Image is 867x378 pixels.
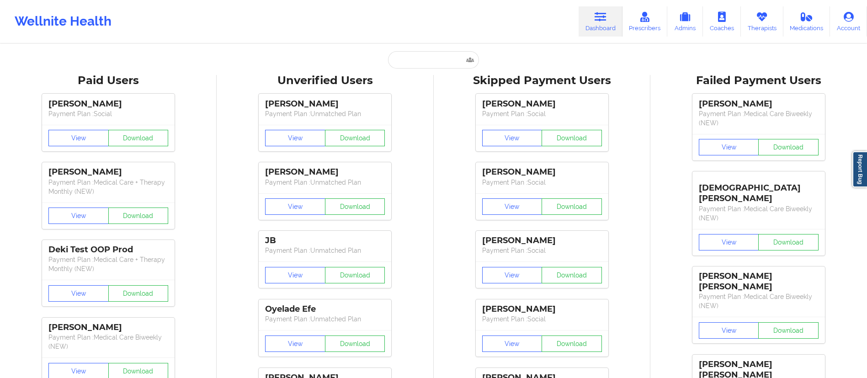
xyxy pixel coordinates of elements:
[265,267,325,283] button: View
[48,322,168,333] div: [PERSON_NAME]
[703,6,741,37] a: Coaches
[325,198,385,215] button: Download
[223,74,427,88] div: Unverified Users
[48,333,168,351] p: Payment Plan : Medical Care Biweekly (NEW)
[325,267,385,283] button: Download
[741,6,783,37] a: Therapists
[482,267,543,283] button: View
[852,151,867,187] a: Report Bug
[265,130,325,146] button: View
[699,109,819,128] p: Payment Plan : Medical Care Biweekly (NEW)
[482,235,602,246] div: [PERSON_NAME]
[758,139,819,155] button: Download
[325,335,385,352] button: Download
[482,167,602,177] div: [PERSON_NAME]
[48,245,168,255] div: Deki Test OOP Prod
[622,6,668,37] a: Prescribers
[108,130,169,146] button: Download
[482,198,543,215] button: View
[265,304,385,314] div: Oyelade Efe
[482,99,602,109] div: [PERSON_NAME]
[699,99,819,109] div: [PERSON_NAME]
[758,322,819,339] button: Download
[542,335,602,352] button: Download
[699,234,759,250] button: View
[265,109,385,118] p: Payment Plan : Unmatched Plan
[542,198,602,215] button: Download
[265,246,385,255] p: Payment Plan : Unmatched Plan
[699,139,759,155] button: View
[699,322,759,339] button: View
[108,208,169,224] button: Download
[482,314,602,324] p: Payment Plan : Social
[482,130,543,146] button: View
[265,178,385,187] p: Payment Plan : Unmatched Plan
[830,6,867,37] a: Account
[48,255,168,273] p: Payment Plan : Medical Care + Therapy Monthly (NEW)
[6,74,210,88] div: Paid Users
[699,204,819,223] p: Payment Plan : Medical Care Biweekly (NEW)
[657,74,861,88] div: Failed Payment Users
[265,99,385,109] div: [PERSON_NAME]
[482,304,602,314] div: [PERSON_NAME]
[48,285,109,302] button: View
[482,335,543,352] button: View
[48,208,109,224] button: View
[440,74,644,88] div: Skipped Payment Users
[265,167,385,177] div: [PERSON_NAME]
[482,178,602,187] p: Payment Plan : Social
[265,198,325,215] button: View
[265,314,385,324] p: Payment Plan : Unmatched Plan
[482,109,602,118] p: Payment Plan : Social
[48,167,168,177] div: [PERSON_NAME]
[758,234,819,250] button: Download
[783,6,830,37] a: Medications
[265,235,385,246] div: JB
[542,267,602,283] button: Download
[325,130,385,146] button: Download
[48,178,168,196] p: Payment Plan : Medical Care + Therapy Monthly (NEW)
[542,130,602,146] button: Download
[108,285,169,302] button: Download
[48,109,168,118] p: Payment Plan : Social
[699,271,819,292] div: [PERSON_NAME] [PERSON_NAME]
[482,246,602,255] p: Payment Plan : Social
[667,6,703,37] a: Admins
[265,335,325,352] button: View
[699,176,819,204] div: [DEMOGRAPHIC_DATA][PERSON_NAME]
[579,6,622,37] a: Dashboard
[699,292,819,310] p: Payment Plan : Medical Care Biweekly (NEW)
[48,130,109,146] button: View
[48,99,168,109] div: [PERSON_NAME]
